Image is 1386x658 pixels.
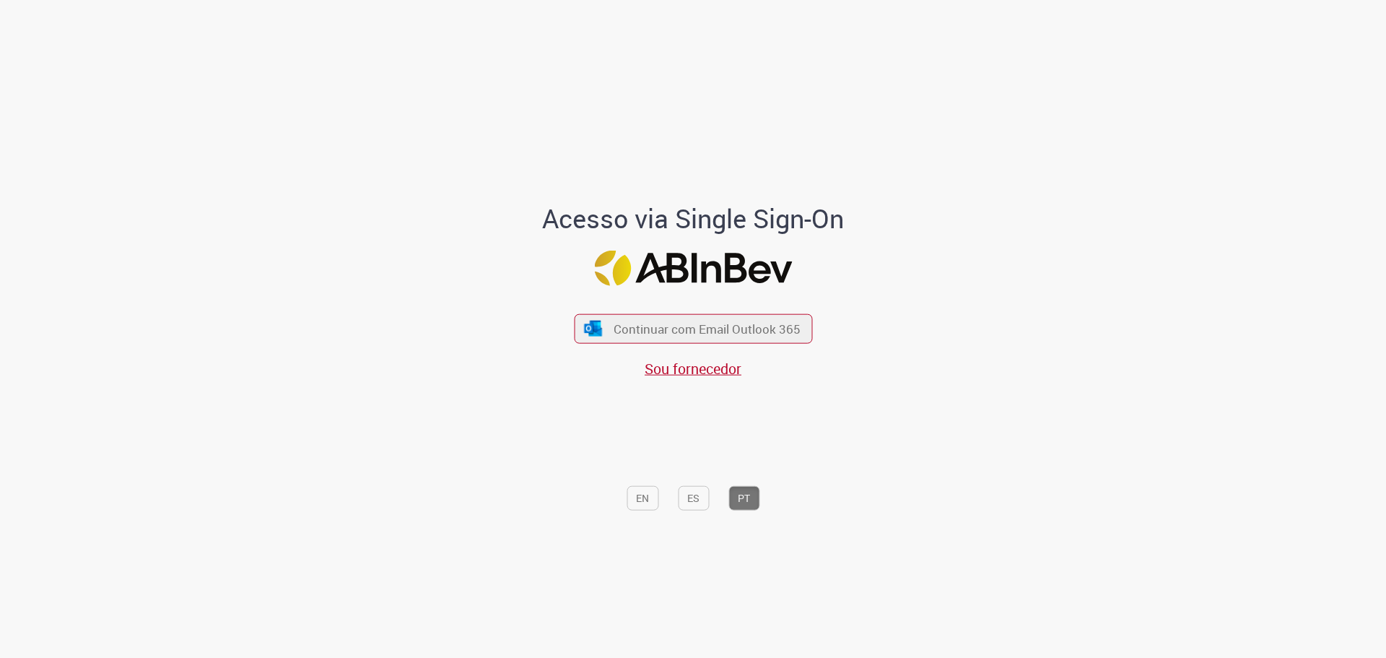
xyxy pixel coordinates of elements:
img: Logo ABInBev [594,250,792,285]
button: PT [728,485,759,510]
img: ícone Azure/Microsoft 360 [583,321,603,336]
h1: Acesso via Single Sign-On [493,204,894,233]
button: ícone Azure/Microsoft 360 Continuar com Email Outlook 365 [574,313,812,343]
span: Continuar com Email Outlook 365 [614,321,801,337]
button: EN [627,485,658,510]
button: ES [678,485,709,510]
a: Sou fornecedor [645,359,741,378]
